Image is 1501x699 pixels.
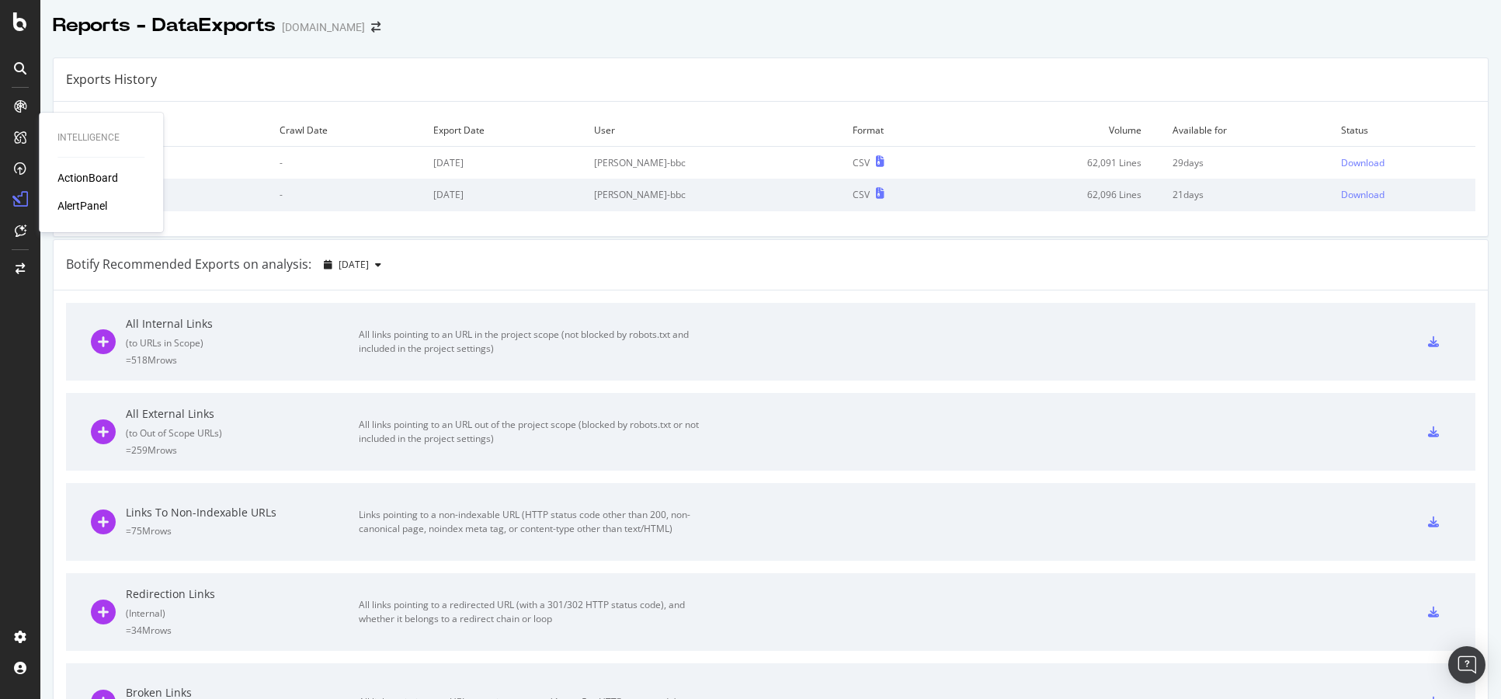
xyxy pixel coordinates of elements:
div: = 34M rows [126,624,359,637]
td: [DATE] [426,147,586,179]
td: 29 days [1165,147,1333,179]
div: All External Links [126,406,359,422]
div: Download [1341,188,1385,201]
div: arrow-right-arrow-left [371,22,380,33]
td: [PERSON_NAME]-bbc [586,147,845,179]
div: = 518M rows [126,353,359,367]
div: Botify Recommended Exports on analysis: [66,256,311,273]
div: All Internal Links [126,316,359,332]
a: ActionBoard [57,170,118,186]
button: [DATE] [318,252,387,277]
td: Volume [959,114,1165,147]
div: CSV [853,188,870,201]
div: Links To Non-Indexable URLs [126,505,359,520]
td: Format [845,114,959,147]
td: Available for [1165,114,1333,147]
div: Links pointing to a non-indexable URL (HTTP status code other than 200, non-canonical page, noind... [359,508,708,536]
a: Download [1341,188,1468,201]
td: 21 days [1165,179,1333,210]
div: = 259M rows [126,443,359,457]
div: ( Internal ) [126,607,359,620]
a: AlertPanel [57,198,107,214]
td: Export Type [66,114,272,147]
div: csv-export [1428,607,1439,617]
a: Download [1341,156,1468,169]
div: [DOMAIN_NAME] [282,19,365,35]
td: [DATE] [426,179,586,210]
td: Crawl Date [272,114,426,147]
td: - [272,179,426,210]
div: Open Intercom Messenger [1448,646,1485,683]
div: Redirection Links [126,586,359,602]
td: Status [1333,114,1475,147]
div: Exports History [66,71,157,89]
div: All links pointing to a redirected URL (with a 301/302 HTTP status code), and whether it belongs ... [359,598,708,626]
div: All links pointing to an URL in the project scope (not blocked by robots.txt and included in the ... [359,328,708,356]
div: = 75M rows [126,524,359,537]
td: Export Date [426,114,586,147]
div: csv-export [1428,336,1439,347]
span: 2025 Aug. 5th [339,258,369,271]
td: - [272,147,426,179]
div: Reports - DataExports [53,12,276,39]
div: ( to URLs in Scope ) [126,336,359,349]
div: Intelligence [57,131,144,144]
td: [PERSON_NAME]-bbc [586,179,845,210]
div: CSV [853,156,870,169]
div: csv-export [1428,426,1439,437]
div: Download [1341,156,1385,169]
div: Log URLs Export [74,156,264,169]
td: 62,091 Lines [959,147,1165,179]
td: 62,096 Lines [959,179,1165,210]
div: Log URLs Export [74,188,264,201]
div: csv-export [1428,516,1439,527]
td: User [586,114,845,147]
div: All links pointing to an URL out of the project scope (blocked by robots.txt or not included in t... [359,418,708,446]
div: ( to Out of Scope URLs ) [126,426,359,440]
